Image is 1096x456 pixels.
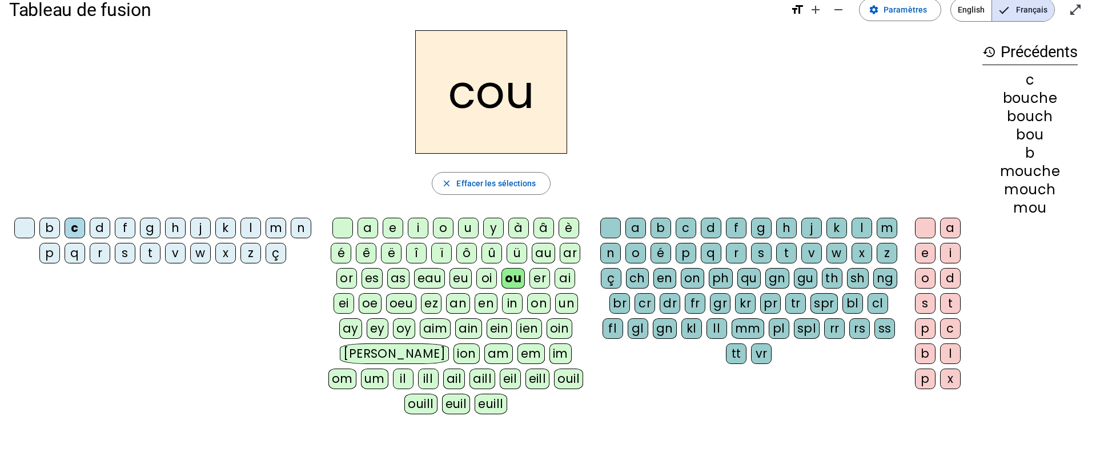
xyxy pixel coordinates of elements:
[367,318,388,339] div: ey
[547,318,573,339] div: oin
[794,268,817,289] div: gu
[651,218,671,238] div: b
[874,318,895,339] div: ss
[266,218,286,238] div: m
[940,218,961,238] div: a
[516,318,542,339] div: ien
[328,369,356,389] div: om
[653,318,677,339] div: gn
[651,243,671,263] div: é
[940,243,961,263] div: i
[601,268,621,289] div: ç
[442,394,471,414] div: euil
[406,243,427,263] div: î
[810,293,838,314] div: spr
[915,268,936,289] div: o
[842,293,863,314] div: bl
[824,318,845,339] div: rr
[361,369,388,389] div: um
[877,243,897,263] div: z
[776,243,797,263] div: t
[726,218,746,238] div: f
[508,218,529,238] div: à
[915,318,936,339] div: p
[653,268,676,289] div: en
[603,318,623,339] div: fl
[456,243,477,263] div: ô
[769,318,789,339] div: pl
[555,293,578,314] div: un
[404,394,437,414] div: ouill
[726,243,746,263] div: r
[660,293,680,314] div: dr
[555,268,575,289] div: ai
[431,243,452,263] div: ï
[1069,3,1082,17] mat-icon: open_in_full
[65,243,85,263] div: q
[982,146,1078,160] div: b
[458,218,479,238] div: u
[785,293,806,314] div: tr
[826,218,847,238] div: k
[215,243,236,263] div: x
[266,243,286,263] div: ç
[501,268,525,289] div: ou
[940,318,961,339] div: c
[215,218,236,238] div: k
[560,243,580,263] div: ar
[356,243,376,263] div: ê
[441,178,452,189] mat-icon: close
[358,218,378,238] div: a
[710,293,730,314] div: gr
[455,318,482,339] div: ain
[469,369,495,389] div: aill
[790,3,804,17] mat-icon: format_size
[609,293,630,314] div: br
[456,177,536,190] span: Effacer les sélections
[481,243,502,263] div: û
[39,243,60,263] div: p
[940,369,961,389] div: x
[517,343,545,364] div: em
[475,293,497,314] div: en
[868,293,888,314] div: cl
[794,318,820,339] div: spl
[387,268,410,289] div: as
[432,172,550,195] button: Effacer les sélections
[90,243,110,263] div: r
[475,394,507,414] div: euill
[982,39,1078,65] h3: Précédents
[625,218,646,238] div: a
[240,218,261,238] div: l
[884,3,927,17] span: Paramètres
[676,218,696,238] div: c
[701,243,721,263] div: q
[115,243,135,263] div: s
[940,343,961,364] div: l
[869,5,879,15] mat-icon: settings
[443,369,465,389] div: ail
[915,369,936,389] div: p
[852,218,872,238] div: l
[381,243,402,263] div: ë
[628,318,648,339] div: gl
[420,318,451,339] div: aim
[982,110,1078,123] div: bouch
[500,369,521,389] div: eil
[362,268,383,289] div: es
[340,343,449,364] div: [PERSON_NAME]
[776,218,797,238] div: h
[334,293,354,314] div: ei
[681,268,704,289] div: on
[165,243,186,263] div: v
[625,243,646,263] div: o
[873,268,897,289] div: ng
[826,243,847,263] div: w
[115,218,135,238] div: f
[706,318,727,339] div: ll
[190,243,211,263] div: w
[559,218,579,238] div: è
[533,218,554,238] div: â
[737,268,761,289] div: qu
[336,268,357,289] div: or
